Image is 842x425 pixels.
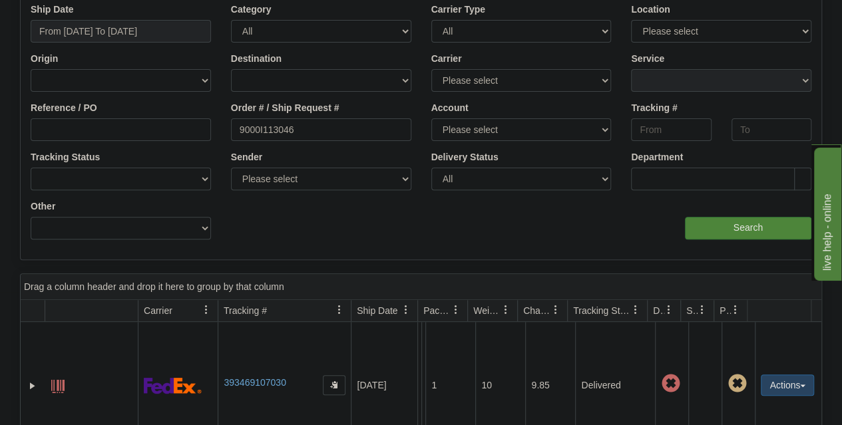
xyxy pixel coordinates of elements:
[761,374,814,396] button: Actions
[224,304,267,317] span: Tracking #
[31,151,100,164] label: Tracking Status
[144,377,202,394] img: 2 - FedEx Express®
[231,3,272,17] label: Category
[685,217,811,239] input: Search
[431,151,499,164] label: Delivery Status
[31,53,58,66] label: Origin
[473,304,501,317] span: Weight
[231,53,282,66] label: Destination
[658,299,680,321] a: Delivery Status filter column settings
[653,304,664,317] span: Delivery Status
[431,3,485,17] label: Carrier Type
[10,8,123,24] div: live help - online
[195,299,218,321] a: Carrier filter column settings
[431,53,462,66] label: Carrier
[423,304,451,317] span: Packages
[811,144,841,280] iframe: chat widget
[328,299,351,321] a: Tracking # filter column settings
[573,304,631,317] span: Tracking Status
[31,200,55,213] label: Other
[231,102,339,115] label: Order # / Ship Request #
[728,374,746,393] span: Pickup Not Assigned
[26,379,39,392] a: Expand
[691,299,714,321] a: Shipment Issues filter column settings
[544,299,567,321] a: Charge filter column settings
[724,299,747,321] a: Pickup Status filter column settings
[631,118,711,141] input: From
[21,274,821,300] div: grid grouping header
[357,304,397,317] span: Ship Date
[224,377,286,388] a: 393469107030
[624,299,647,321] a: Tracking Status filter column settings
[395,299,417,321] a: Ship Date filter column settings
[323,375,345,395] button: Copy to clipboard
[51,374,65,395] a: Label
[445,299,467,321] a: Packages filter column settings
[631,102,677,115] label: Tracking #
[631,151,683,164] label: Department
[732,118,811,141] input: To
[31,102,97,115] label: Reference / PO
[686,304,698,317] span: Shipment Issues
[495,299,517,321] a: Weight filter column settings
[661,374,680,393] span: Late
[720,304,731,317] span: Pickup Status
[631,53,664,66] label: Service
[523,304,551,317] span: Charge
[31,3,74,17] label: Ship Date
[231,151,262,164] label: Sender
[144,304,172,317] span: Carrier
[431,102,469,115] label: Account
[631,3,670,17] label: Location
